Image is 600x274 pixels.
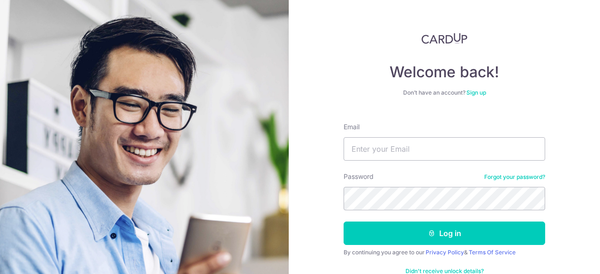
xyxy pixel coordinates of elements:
[344,122,360,132] label: Email
[344,89,545,96] div: Don’t have an account?
[469,249,516,256] a: Terms Of Service
[344,172,374,181] label: Password
[466,89,486,96] a: Sign up
[344,63,545,81] h4: Welcome back!
[421,33,467,44] img: CardUp Logo
[484,173,545,181] a: Forgot your password?
[344,249,545,256] div: By continuing you agree to our &
[426,249,464,256] a: Privacy Policy
[344,222,545,245] button: Log in
[344,137,545,161] input: Enter your Email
